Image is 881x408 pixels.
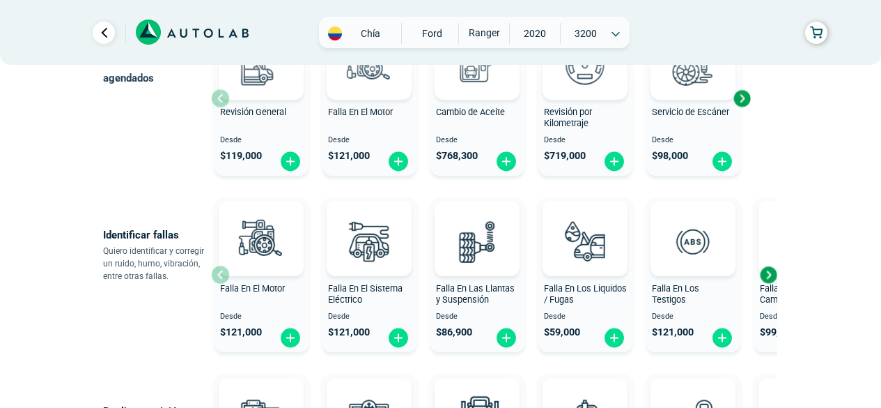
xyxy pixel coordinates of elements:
p: Identificar fallas [103,225,211,245]
span: Desde [220,136,303,145]
span: Desde [652,136,735,145]
img: escaner-v3.svg [662,34,724,96]
img: revision_por_kilometraje-v3.svg [554,34,616,96]
span: $ 121,000 [652,326,694,338]
span: Falla En La Caja de Cambio [760,283,834,305]
img: fi_plus-circle2.svg [387,151,410,172]
button: Revisión por Kilometraje Desde $719,000 [538,21,632,176]
button: Falla En Los Testigos Desde $121,000 [646,197,740,352]
p: Quiero identificar y corregir un ruido, humo, vibración, entre otras fallas. [103,245,211,282]
span: Cambio de Aceite [436,107,505,117]
img: AD0BCuuxAAAAAElFTkSuQmCC [672,204,714,245]
img: fi_plus-circle2.svg [279,151,302,172]
span: $ 59,000 [544,326,580,338]
img: fi_plus-circle2.svg [603,327,625,349]
span: Chía [345,27,395,40]
img: diagnostic_suspension-v3.svg [446,211,508,272]
span: Falla En El Motor [328,107,393,117]
img: AD0BCuuxAAAAAElFTkSuQmCC [456,204,498,245]
span: FORD [407,23,457,44]
img: fi_plus-circle2.svg [711,151,733,172]
span: Falla En El Sistema Eléctrico [328,283,403,305]
button: Falla En El Motor Desde $121,000 [215,197,309,352]
span: Desde [328,312,411,322]
span: Desde [544,312,627,322]
span: $ 719,000 [544,150,586,162]
button: Revisión General Desde $119,000 [215,21,309,176]
span: 2020 [510,23,559,44]
button: Falla En Las Llantas y Suspensión Desde $86,900 [430,197,524,352]
img: diagnostic_bombilla-v3.svg [338,211,400,272]
a: Ir al paso anterior [93,22,115,44]
img: diagnostic_caja-de-cambios-v3.svg [770,211,832,272]
div: Next slide [731,88,752,109]
img: fi_plus-circle2.svg [711,327,733,349]
img: AD0BCuuxAAAAAElFTkSuQmCC [564,204,606,245]
span: RANGER [459,23,508,43]
button: Falla En El Motor Desde $121,000 [322,21,416,176]
span: $ 99,000 [760,326,796,338]
img: AD0BCuuxAAAAAElFTkSuQmCC [348,204,390,245]
span: $ 98,000 [652,150,688,162]
img: cambio_de_aceite-v3.svg [446,34,508,96]
img: fi_plus-circle2.svg [387,327,410,349]
img: diagnostic_gota-de-sangre-v3.svg [554,211,616,272]
span: Desde [328,136,411,145]
p: Los servicios más agendados [103,49,211,88]
span: Falla En El Motor [220,283,285,294]
span: Desde [436,136,519,145]
img: revision_general-v3.svg [231,34,292,96]
span: $ 121,000 [220,326,262,338]
span: $ 121,000 [328,326,370,338]
span: Falla En Los Testigos [652,283,699,305]
span: Falla En Las Llantas y Suspensión [436,283,515,305]
button: Falla En El Sistema Eléctrico Desde $121,000 [322,197,416,352]
button: Servicio de Escáner Desde $98,000 [646,21,740,176]
button: Falla En Los Liquidos / Fugas Desde $59,000 [538,197,632,352]
span: Servicio de Escáner [652,107,729,117]
img: fi_plus-circle2.svg [495,327,517,349]
span: $ 768,300 [436,150,478,162]
span: Desde [652,312,735,322]
img: AD0BCuuxAAAAAElFTkSuQmCC [240,204,282,245]
span: 3200 [561,23,610,44]
img: diagnostic_engine-v3.svg [338,34,400,96]
button: Cambio de Aceite Desde $768,300 [430,21,524,176]
button: Falla En La Caja de Cambio Desde $99,000 [754,197,848,352]
span: Desde [544,136,627,145]
img: diagnostic_engine-v3.svg [231,211,292,272]
span: Desde [436,312,519,322]
div: Next slide [758,264,779,285]
img: fi_plus-circle2.svg [279,327,302,349]
span: $ 119,000 [220,150,262,162]
span: Falla En Los Liquidos / Fugas [544,283,627,305]
img: fi_plus-circle2.svg [603,151,625,172]
span: $ 121,000 [328,150,370,162]
img: fi_plus-circle2.svg [495,151,517,172]
span: $ 86,900 [436,326,472,338]
span: Revisión General [220,107,286,117]
span: Desde [760,312,843,322]
span: Revisión por Kilometraje [544,107,592,129]
img: Flag of COLOMBIA [328,27,342,40]
span: Desde [220,312,303,322]
img: diagnostic_diagnostic_abs-v3.svg [662,211,724,272]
